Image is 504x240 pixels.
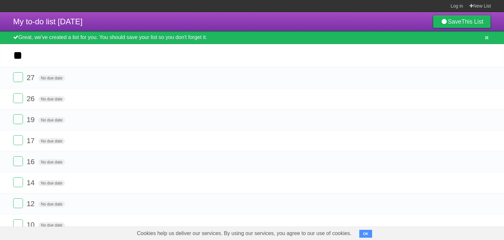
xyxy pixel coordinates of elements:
span: 10 [27,221,36,229]
button: OK [359,230,372,238]
label: Done [13,72,23,82]
label: Done [13,156,23,166]
span: 26 [27,95,36,103]
span: 12 [27,200,36,208]
span: 16 [27,158,36,166]
label: Done [13,93,23,103]
b: This List [461,18,483,25]
span: 19 [27,116,36,124]
span: No due date [38,96,65,102]
span: No due date [38,117,65,123]
a: SaveThis List [433,15,491,28]
span: 27 [27,74,36,82]
span: No due date [38,138,65,144]
span: No due date [38,201,65,207]
span: No due date [38,222,65,228]
label: Done [13,198,23,208]
label: Done [13,135,23,145]
span: 17 [27,137,36,145]
label: Done [13,219,23,229]
span: No due date [38,159,65,165]
span: My to-do list [DATE] [13,17,83,26]
span: 14 [27,179,36,187]
span: Cookies help us deliver our services. By using our services, you agree to our use of cookies. [130,227,358,240]
label: Done [13,114,23,124]
label: Done [13,177,23,187]
span: No due date [38,75,65,81]
span: No due date [38,180,65,186]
